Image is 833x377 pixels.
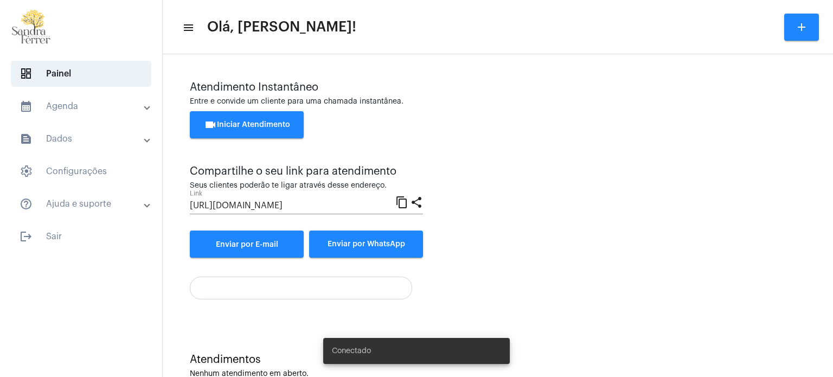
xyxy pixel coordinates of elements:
[190,182,423,190] div: Seus clientes poderão te ligar através desse endereço.
[11,158,151,184] span: Configurações
[204,118,217,131] mat-icon: videocam
[20,67,33,80] span: sidenav icon
[207,18,356,36] span: Olá, [PERSON_NAME]!
[7,191,162,217] mat-expansion-panel-header: sidenav iconAjuda e suporte
[190,354,806,366] div: Atendimentos
[20,197,145,210] mat-panel-title: Ajuda e suporte
[20,100,145,113] mat-panel-title: Agenda
[190,98,806,106] div: Entre e convide um cliente para uma chamada instantânea.
[9,5,54,49] img: 87cae55a-51f6-9edc-6e8c-b06d19cf5cca.png
[190,111,304,138] button: Iniciar Atendimento
[190,81,806,93] div: Atendimento Instantâneo
[332,346,371,356] span: Conectado
[182,21,193,34] mat-icon: sidenav icon
[204,121,290,129] span: Iniciar Atendimento
[20,100,33,113] mat-icon: sidenav icon
[328,240,405,248] span: Enviar por WhatsApp
[20,197,33,210] mat-icon: sidenav icon
[190,165,423,177] div: Compartilhe o seu link para atendimento
[7,126,162,152] mat-expansion-panel-header: sidenav iconDados
[795,21,808,34] mat-icon: add
[395,195,408,208] mat-icon: content_copy
[20,230,33,243] mat-icon: sidenav icon
[11,61,151,87] span: Painel
[410,195,423,208] mat-icon: share
[7,93,162,119] mat-expansion-panel-header: sidenav iconAgenda
[20,165,33,178] span: sidenav icon
[190,231,304,258] a: Enviar por E-mail
[20,132,33,145] mat-icon: sidenav icon
[216,241,278,248] span: Enviar por E-mail
[20,132,145,145] mat-panel-title: Dados
[11,223,151,250] span: Sair
[309,231,423,258] button: Enviar por WhatsApp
